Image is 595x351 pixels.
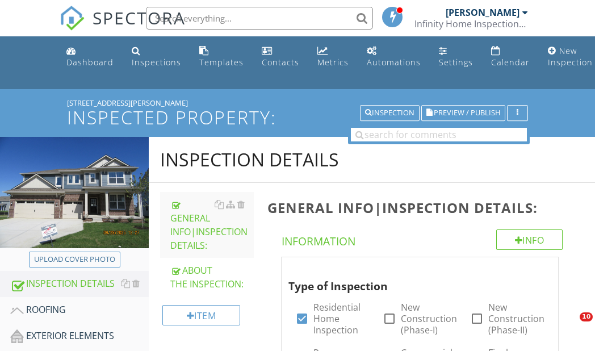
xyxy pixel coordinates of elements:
div: New Inspection [548,45,593,68]
span: Preview / Publish [434,110,500,117]
div: Type of Inspection [288,262,538,295]
a: Calendar [487,41,534,73]
h1: Inspected Property: [67,107,529,127]
a: Preview / Publish [421,107,505,117]
div: Inspections [132,57,181,68]
div: Upload cover photo [34,254,115,265]
a: Contacts [257,41,304,73]
div: EXTERIOR ELEMENTS [10,329,149,344]
a: Templates [195,41,248,73]
div: [STREET_ADDRESS][PERSON_NAME] [67,98,529,107]
a: Settings [434,41,477,73]
a: Dashboard [62,41,118,73]
input: Search everything... [146,7,373,30]
div: Info [496,229,563,250]
div: Metrics [317,57,349,68]
a: SPECTORA [60,15,186,39]
div: GENERAL INFO|INSPECTION DETAILS: [170,198,254,252]
div: Dashboard [66,57,114,68]
div: Item [162,305,240,325]
div: Contacts [262,57,299,68]
div: INSPECTION DETAILS [10,277,149,291]
div: Templates [199,57,244,68]
a: Inspection [360,107,420,117]
img: The Best Home Inspection Software - Spectora [60,6,85,31]
span: 10 [580,312,593,321]
div: Settings [439,57,473,68]
a: Automations (Basic) [362,41,425,73]
button: Preview / Publish [421,105,505,121]
label: Residential Home Inspection [313,302,369,336]
div: INSPECTION DETAILS [160,148,339,171]
iframe: Intercom live chat [556,312,584,340]
label: New Construction (Phase-II) [488,302,544,336]
div: ABOUT THE INSPECTION: [170,264,254,291]
input: search for comments [351,128,527,141]
label: New Construction (Phase-I) [401,302,457,336]
a: Metrics [313,41,353,73]
div: Automations [367,57,421,68]
div: Calendar [491,57,530,68]
div: ROOFING [10,303,149,317]
div: Infinity Home Inspections, LLC [414,18,528,30]
div: [PERSON_NAME] [446,7,519,18]
button: Inspection [360,105,420,121]
a: Inspections [127,41,186,73]
h3: GENERAL INFO|INSPECTION DETAILS: [267,200,577,215]
button: Upload cover photo [29,252,120,268]
h4: Information [282,229,563,249]
div: Inspection [365,109,414,117]
span: SPECTORA [93,6,186,30]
